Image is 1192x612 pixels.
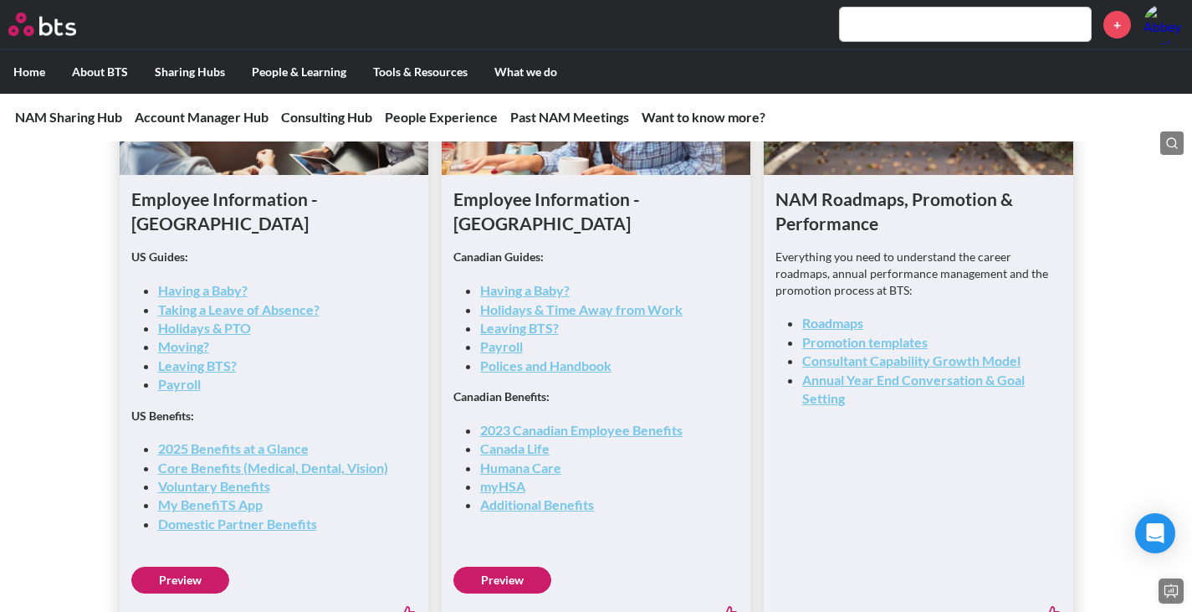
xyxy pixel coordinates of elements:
label: Tools & Resources [360,50,481,94]
a: Go home [8,13,107,36]
a: Payroll [158,376,201,392]
strong: US Guides: [131,249,188,264]
a: Voluntary Benefits [158,478,270,494]
label: About BTS [59,50,141,94]
a: Humana Care [480,460,561,476]
h1: Employee Information - [GEOGRAPHIC_DATA] [453,187,739,236]
a: + [1103,11,1131,39]
a: NAM Sharing Hub [15,109,122,125]
a: Holidays & Time Away from Work [480,301,683,317]
a: Roadmaps [802,315,863,331]
a: Canada Life [480,440,550,456]
a: Core Benefits (Medical, Dental, Vision) [158,460,388,476]
a: Polices and Handbook [480,357,611,373]
a: Additional Benefits [480,496,594,512]
a: Holidays & PTO [158,320,251,336]
a: Preview [131,567,229,594]
label: What we do [481,50,570,94]
a: Past NAM Meetings [510,109,629,125]
a: Having a Baby? [158,282,248,298]
a: Payroll [480,338,523,354]
a: Promotion templates [802,334,928,350]
a: Taking a Leave of Absence? [158,301,320,317]
a: My BenefiTS App [158,496,263,512]
a: Account Manager Hub [135,109,269,125]
a: Annual Year End Conversation & Goal Setting [802,372,1025,406]
a: Domestic Partner Benefits [158,516,317,532]
a: Moving? [158,338,209,354]
h1: Employee Information - [GEOGRAPHIC_DATA] [131,187,417,236]
label: People & Learning [238,50,360,94]
a: Leaving BTS? [158,357,237,373]
p: Everything you need to understand the career roadmaps, annual performance management and the prom... [775,249,1061,298]
a: Leaving BTS? [480,320,559,336]
a: Want to know more? [642,109,765,125]
img: BTS Logo [8,13,76,36]
a: Consulting Hub [281,109,372,125]
a: Consultant Capability Growth Model [802,352,1021,368]
a: 2025 Benefits at a Glance [158,440,309,456]
label: Sharing Hubs [141,50,238,94]
a: 2023 Canadian Employee Benefits [480,422,683,438]
a: People Experience [385,109,498,125]
img: Abbey Bonham [1143,4,1184,44]
a: Profile [1143,4,1184,44]
a: Having a Baby? [480,282,570,298]
div: Open Intercom Messenger [1135,513,1175,553]
strong: US Benefits: [131,409,194,423]
a: Preview [453,567,551,594]
strong: Canadian Guides: [453,249,544,264]
a: myHSA [480,478,525,494]
strong: Canadian Benefits: [453,389,550,404]
h1: NAM Roadmaps, Promotion & Performance [775,187,1061,236]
